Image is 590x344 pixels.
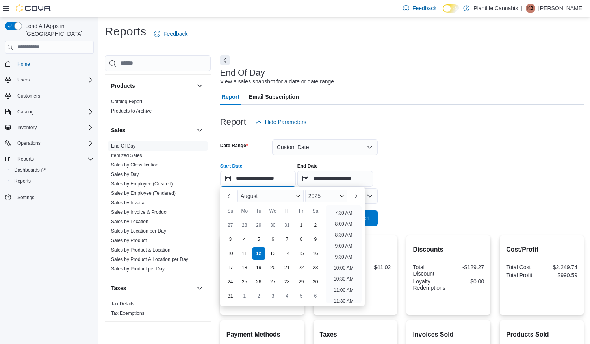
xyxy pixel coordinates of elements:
[111,256,188,263] span: Sales by Product & Location per Day
[295,219,308,231] div: day-1
[111,99,142,104] a: Catalog Export
[267,219,279,231] div: day-30
[111,257,188,262] a: Sales by Product & Location per Day
[295,233,308,246] div: day-8
[111,209,167,215] span: Sales by Invoice & Product
[2,191,97,203] button: Settings
[14,59,94,69] span: Home
[11,176,34,186] a: Reports
[267,261,279,274] div: day-20
[111,238,147,243] a: Sales by Product
[111,82,135,90] h3: Products
[111,143,135,149] a: End Of Day
[349,190,362,202] button: Next month
[224,276,237,288] div: day-24
[450,278,484,285] div: $0.00
[297,171,373,187] input: Press the down key to open a popover containing a calendar.
[111,218,148,225] span: Sales by Location
[14,123,94,132] span: Inventory
[238,290,251,302] div: day-1
[527,4,534,13] span: KB
[5,55,94,224] nav: Complex example
[252,247,265,260] div: day-12
[281,219,293,231] div: day-31
[8,176,97,187] button: Reports
[265,118,306,126] span: Hide Parameters
[224,219,237,231] div: day-27
[220,117,246,127] h3: Report
[220,163,243,169] label: Start Date
[111,266,165,272] a: Sales by Product per Day
[224,290,237,302] div: day-31
[17,61,30,67] span: Home
[226,330,298,339] h2: Payment Methods
[105,24,146,39] h1: Reports
[224,233,237,246] div: day-3
[111,237,147,244] span: Sales by Product
[544,264,577,270] div: $2,249.74
[2,74,97,85] button: Users
[267,205,279,217] div: We
[111,200,145,206] span: Sales by Invoice
[281,276,293,288] div: day-28
[111,301,134,307] span: Tax Details
[111,82,193,90] button: Products
[17,77,30,83] span: Users
[111,247,171,253] a: Sales by Product & Location
[2,106,97,117] button: Catalog
[111,190,176,196] span: Sales by Employee (Tendered)
[17,194,34,201] span: Settings
[14,139,44,148] button: Operations
[195,81,204,91] button: Products
[332,208,355,218] li: 7:30 AM
[506,330,577,339] h2: Products Sold
[111,108,152,114] a: Products to Archive
[22,22,94,38] span: Load All Apps in [GEOGRAPHIC_DATA]
[413,264,447,277] div: Total Discount
[281,261,293,274] div: day-21
[14,154,94,164] span: Reports
[267,290,279,302] div: day-3
[224,247,237,260] div: day-10
[252,290,265,302] div: day-2
[252,233,265,246] div: day-5
[14,75,33,85] button: Users
[357,264,391,270] div: $41.02
[309,233,322,246] div: day-9
[111,153,142,158] a: Itemized Sales
[295,205,308,217] div: Fr
[330,296,357,306] li: 11:30 AM
[195,283,204,293] button: Taxes
[17,156,34,162] span: Reports
[309,247,322,260] div: day-16
[297,163,318,169] label: End Date
[267,276,279,288] div: day-27
[105,299,211,321] div: Taxes
[17,109,33,115] span: Catalog
[281,205,293,217] div: Th
[2,138,97,149] button: Operations
[14,192,94,202] span: Settings
[222,89,239,105] span: Report
[332,252,355,262] li: 9:30 AM
[17,93,40,99] span: Customers
[224,205,237,217] div: Su
[443,4,459,13] input: Dark Mode
[111,181,173,187] a: Sales by Employee (Created)
[309,276,322,288] div: day-30
[305,190,347,202] div: Button. Open the year selector. 2025 is currently selected.
[111,284,126,292] h3: Taxes
[223,190,236,202] button: Previous Month
[11,165,49,175] a: Dashboards
[309,219,322,231] div: day-2
[332,241,355,251] li: 9:00 AM
[252,219,265,231] div: day-29
[238,219,251,231] div: day-28
[330,285,357,295] li: 11:00 AM
[14,139,94,148] span: Operations
[281,247,293,260] div: day-14
[111,126,126,134] h3: Sales
[413,330,484,339] h2: Invoices Sold
[506,245,577,254] h2: Cost/Profit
